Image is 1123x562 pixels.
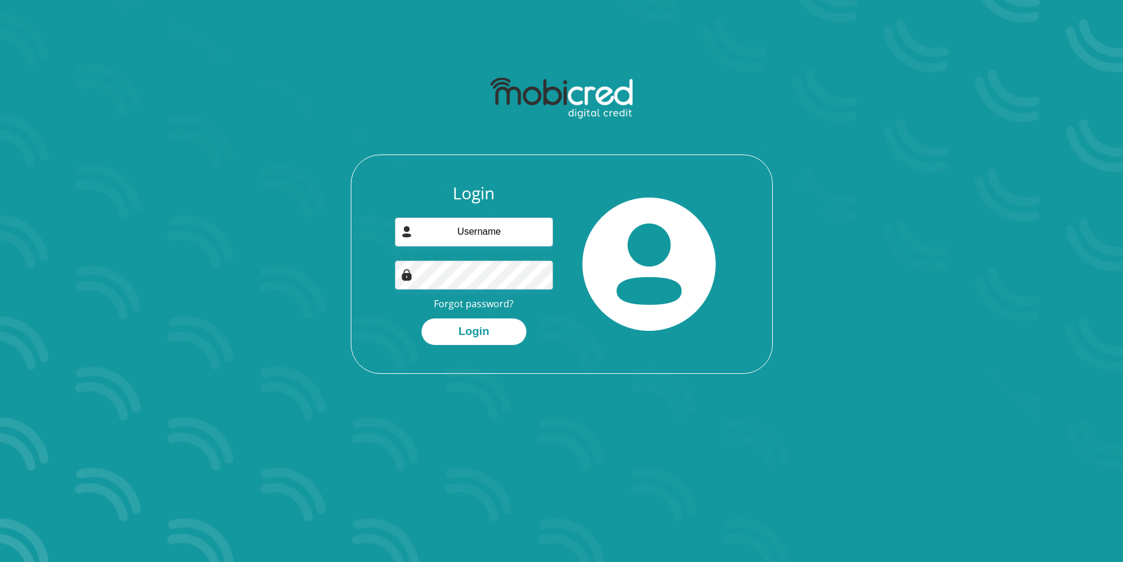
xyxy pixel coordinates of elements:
[490,78,633,119] img: mobicred logo
[421,318,526,345] button: Login
[401,226,413,238] img: user-icon image
[434,297,513,310] a: Forgot password?
[395,218,553,247] input: Username
[395,183,553,203] h3: Login
[401,269,413,281] img: Image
